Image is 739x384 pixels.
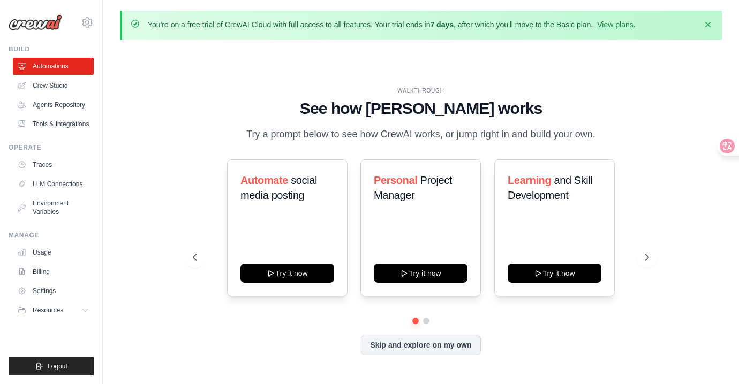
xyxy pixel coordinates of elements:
[193,87,648,95] div: WALKTHROUGH
[9,357,94,375] button: Logout
[13,302,94,319] button: Resources
[13,58,94,75] a: Automations
[374,174,417,186] span: Personal
[13,282,94,299] a: Settings
[48,362,67,371] span: Logout
[361,335,480,355] button: Skip and explore on my own
[9,14,62,30] img: Logo
[9,45,94,53] div: Build
[430,20,454,29] strong: 7 days
[508,264,601,283] button: Try it now
[240,264,334,283] button: Try it now
[193,99,648,118] h1: See how [PERSON_NAME] works
[148,19,636,30] p: You're on a free trial of CrewAI Cloud with full access to all features. Your trial ends in , aft...
[13,244,94,261] a: Usage
[597,20,633,29] a: View plans
[13,263,94,280] a: Billing
[241,127,601,142] p: Try a prompt below to see how CrewAI works, or jump right in and build your own.
[508,174,551,186] span: Learning
[33,306,63,314] span: Resources
[9,143,94,152] div: Operate
[13,116,94,133] a: Tools & Integrations
[374,264,467,283] button: Try it now
[508,174,592,201] span: and Skill Development
[13,156,94,173] a: Traces
[13,96,94,113] a: Agents Repository
[9,231,94,240] div: Manage
[13,195,94,220] a: Environment Variables
[13,77,94,94] a: Crew Studio
[240,174,288,186] span: Automate
[13,175,94,193] a: LLM Connections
